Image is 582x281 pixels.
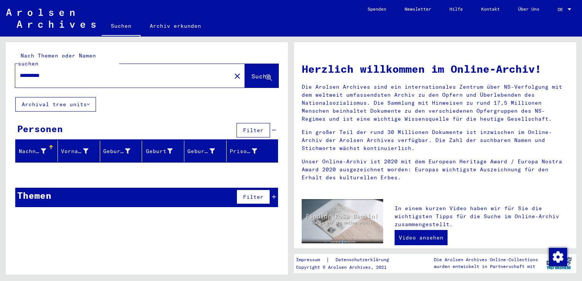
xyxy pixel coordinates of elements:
[395,204,569,228] p: In einem kurzen Video haben wir für Sie die wichtigsten Tipps für die Suche im Online-Archiv zusa...
[296,256,398,264] div: |
[302,128,569,152] p: Ein großer Teil der rund 30 Millionen Dokumente ist inzwischen im Online-Archiv der Arolsen Archi...
[145,145,184,157] div: Geburt‏
[58,140,100,162] mat-header-cell: Vorname
[16,140,58,162] mat-header-cell: Nachname
[100,140,142,162] mat-header-cell: Geburtsname
[302,61,569,77] h1: Herzlich willkommen im Online-Archiv!
[558,7,566,12] span: DE
[251,72,270,80] span: Suche
[187,147,215,155] div: Geburtsdatum
[103,147,131,155] div: Geburtsname
[233,72,242,81] mat-icon: close
[19,145,58,157] div: Nachname
[302,199,383,243] img: video.jpg
[243,127,264,134] span: Filter
[245,64,278,88] button: Suche
[434,263,538,270] p: wurden entwickelt in Partnerschaft mit
[184,140,227,162] mat-header-cell: Geburtsdatum
[545,254,573,273] img: yv_logo.png
[329,256,398,264] a: Datenschutzerklärung
[103,145,142,157] div: Geburtsname
[141,17,210,35] a: Archiv erkunden
[302,158,569,182] p: Unser Online-Archiv ist 2020 mit dem European Heritage Award / Europa Nostra Award 2020 ausgezeic...
[296,264,398,271] p: Copyright © Arolsen Archives, 2021
[549,248,567,266] img: Zustimmung ändern
[187,145,226,157] div: Geburtsdatum
[18,52,96,67] mat-label: Nach Themen oder Namen suchen
[395,230,448,245] a: Video ansehen
[227,140,278,162] mat-header-cell: Prisoner #
[230,147,257,155] div: Prisoner #
[237,123,270,137] button: Filter
[296,256,326,264] a: Impressum
[15,97,96,112] button: Archival tree units
[230,68,245,83] button: Clear
[302,83,569,123] p: Die Arolsen Archives sind ein internationales Zentrum über NS-Verfolgung mit dem weltweit umfasse...
[61,145,100,157] div: Vorname
[237,190,270,204] button: Filter
[17,188,51,202] div: Themen
[19,147,46,155] div: Nachname
[230,145,269,157] div: Prisoner #
[6,9,96,28] img: Arolsen_neg.svg
[102,17,141,37] a: Suchen
[434,256,538,263] p: Die Arolsen Archives Online-Collections
[17,122,63,136] div: Personen
[142,140,184,162] mat-header-cell: Geburt‏
[61,147,88,155] div: Vorname
[243,193,264,200] span: Filter
[145,147,173,155] div: Geburt‏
